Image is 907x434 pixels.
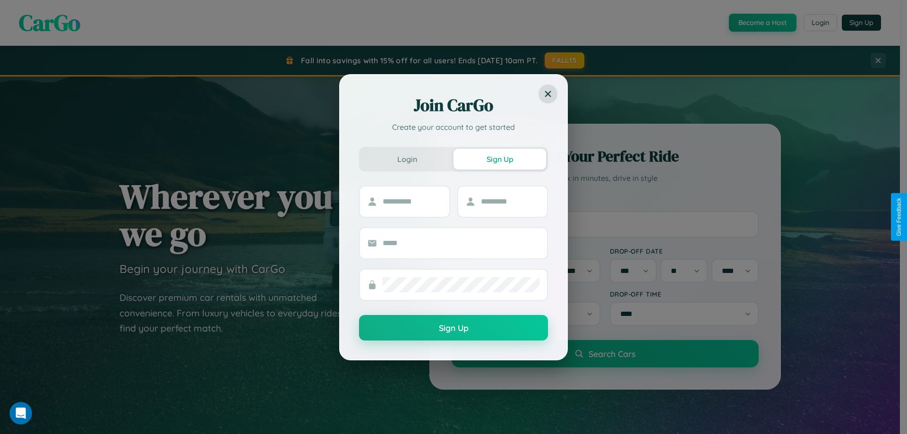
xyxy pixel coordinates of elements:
button: Sign Up [359,315,548,340]
iframe: Intercom live chat [9,402,32,425]
h2: Join CarGo [359,94,548,117]
div: Give Feedback [896,198,902,236]
button: Sign Up [453,149,546,170]
button: Login [361,149,453,170]
p: Create your account to get started [359,121,548,133]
